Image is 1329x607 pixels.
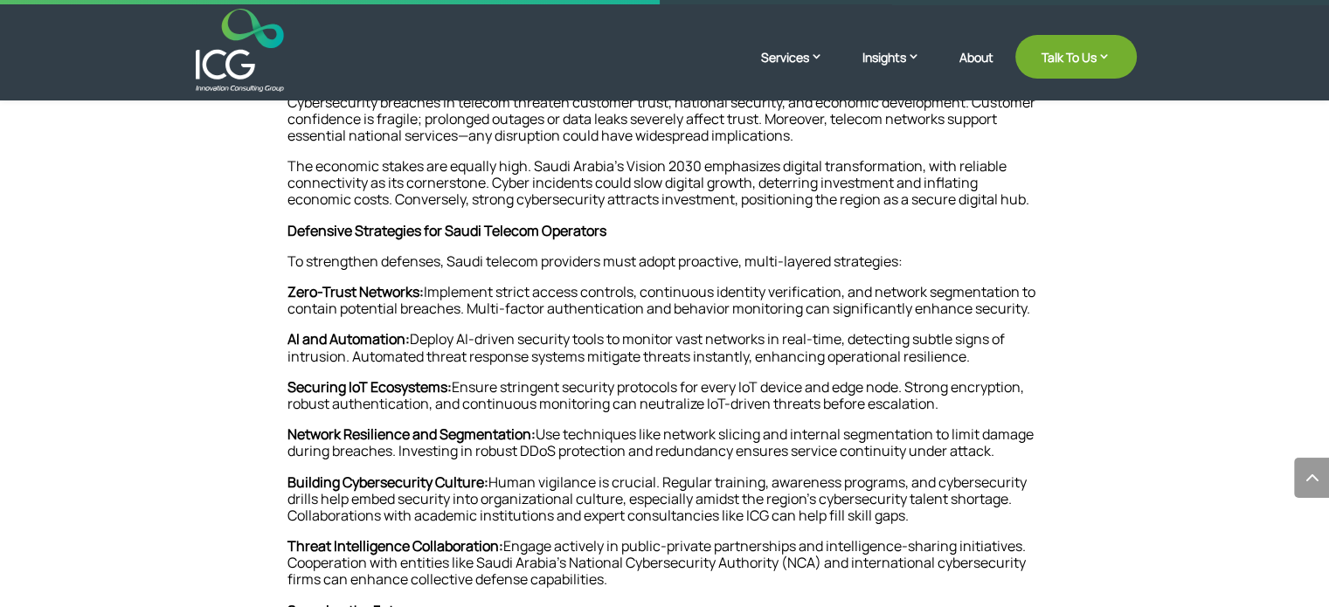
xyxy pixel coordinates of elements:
strong: Zero-Trust Networks: [287,282,424,301]
a: Insights [862,48,938,92]
p: Cybersecurity breaches in telecom threaten customer trust, national security, and economic develo... [287,94,1042,159]
img: ICG [196,9,284,92]
a: Services [761,48,841,92]
strong: Building Cybersecurity Culture: [287,472,488,492]
strong: AI and Automation: [287,329,410,348]
p: Deploy AI-driven security tools to monitor vast networks in real-time, detecting subtle signs of ... [287,331,1042,378]
a: Talk To Us [1015,35,1137,79]
strong: Defensive Strategies for Saudi Telecom Operators [287,221,606,240]
strong: Threat Intelligence Collaboration: [287,536,503,555]
iframe: Chat Widget [1038,418,1329,607]
a: About [959,51,993,92]
p: Engage actively in public-private partnerships and intelligence-sharing initiatives. Cooperation ... [287,538,1042,603]
p: To strengthen defenses, Saudi telecom providers must adopt proactive, multi-layered strategies: [287,253,1042,284]
p: Human vigilance is crucial. Regular training, awareness programs, and cybersecurity drills help e... [287,474,1042,539]
p: Implement strict access controls, continuous identity verification, and network segmentation to c... [287,284,1042,331]
strong: Securing IoT Ecosystems: [287,377,452,397]
strong: Network Resilience and Segmentation: [287,424,536,444]
p: Ensure stringent security protocols for every IoT device and edge node. Strong encryption, robust... [287,379,1042,426]
p: Use techniques like network slicing and internal segmentation to limit damage during breaches. In... [287,426,1042,473]
p: The economic stakes are equally high. Saudi Arabia’s Vision 2030 emphasizes digital transformatio... [287,158,1042,223]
